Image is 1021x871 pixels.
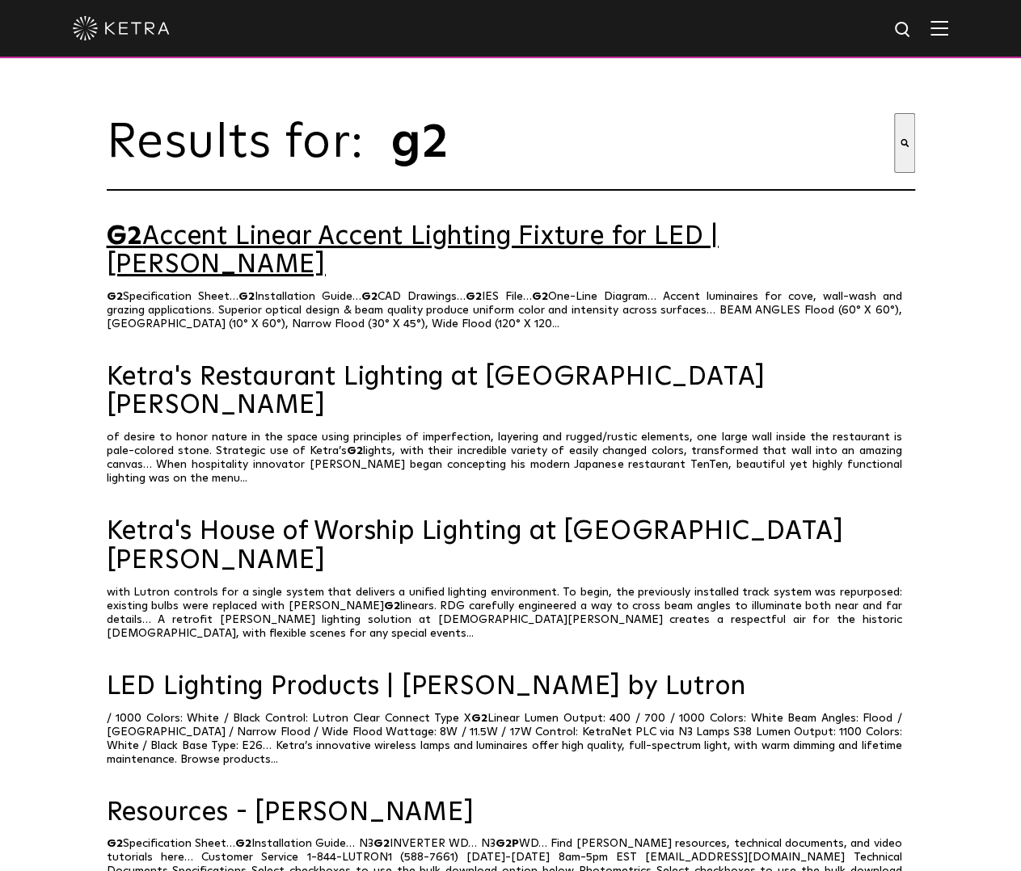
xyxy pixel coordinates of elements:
span: G2 [107,224,143,250]
a: G2Accent Linear Accent Lighting Fixture for LED | [PERSON_NAME] [107,223,915,280]
a: Ketra's Restaurant Lighting at [GEOGRAPHIC_DATA][PERSON_NAME] [107,364,915,420]
span: G2 [347,445,363,457]
span: G2P [496,838,519,849]
p: Specification Sheet… Installation Guide… CAD Drawings… IES File… One-Line Diagram… Accent luminai... [107,290,915,331]
img: ketra-logo-2019-white [73,16,170,40]
span: G2 [238,291,255,302]
span: Results for: [107,119,382,167]
p: / 1000 Colors: White / Black Control: Lutron Clear Connect Type X Linear Lumen Output: 400 / 700 ... [107,712,915,767]
span: G2 [361,291,378,302]
span: G2 [373,838,390,849]
img: Hamburger%20Nav.svg [930,20,948,36]
span: G2 [470,713,487,724]
span: G2 [384,600,400,612]
input: This is a search field with an auto-suggest feature attached. [390,113,894,173]
a: LED Lighting Products | [PERSON_NAME] by Lutron [107,673,915,701]
span: G2 [235,838,251,849]
span: G2 [466,291,482,302]
a: Resources - [PERSON_NAME] [107,799,915,827]
span: G2 [107,838,123,849]
span: G2 [107,291,123,302]
img: search icon [893,20,913,40]
button: Search [894,113,915,173]
p: with Lutron controls for a single system that delivers a unified lighting environment. To begin, ... [107,586,915,641]
span: G2 [532,291,548,302]
a: Ketra's House of Worship Lighting at [GEOGRAPHIC_DATA][PERSON_NAME] [107,518,915,574]
p: of desire to honor nature in the space using principles of imperfection, layering and rugged/rust... [107,431,915,486]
